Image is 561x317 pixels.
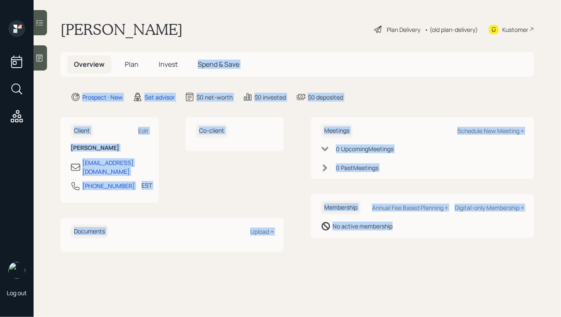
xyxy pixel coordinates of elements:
div: Plan Delivery [387,25,420,34]
h6: Client [71,124,93,138]
h6: Membership [321,201,361,215]
div: Prospect · New [82,93,123,102]
div: 0 Past Meeting s [336,163,378,172]
h6: Co-client [196,124,228,138]
div: Kustomer [502,25,528,34]
div: Annual Fee Based Planning + [372,204,448,212]
div: Upload + [250,228,274,236]
h1: [PERSON_NAME] [60,20,183,39]
div: Digital-only Membership + [455,204,524,212]
div: Set advisor [144,93,175,102]
h6: [PERSON_NAME] [71,144,149,152]
span: Plan [125,60,139,69]
div: • (old plan-delivery) [425,25,478,34]
div: $0 deposited [308,93,343,102]
div: 0 Upcoming Meeting s [336,144,393,153]
img: hunter_neumayer.jpg [8,262,25,279]
h6: Meetings [321,124,353,138]
div: [PHONE_NUMBER] [82,181,135,190]
div: Schedule New Meeting + [457,127,524,135]
span: Invest [159,60,178,69]
div: [EMAIL_ADDRESS][DOMAIN_NAME] [82,158,149,176]
div: No active membership [333,222,393,231]
div: EST [142,181,152,190]
div: $0 net-worth [197,93,233,102]
div: Edit [138,127,149,135]
span: Spend & Save [198,60,239,69]
span: Overview [74,60,105,69]
h6: Documents [71,225,108,238]
div: Log out [7,289,27,297]
div: $0 invested [254,93,286,102]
